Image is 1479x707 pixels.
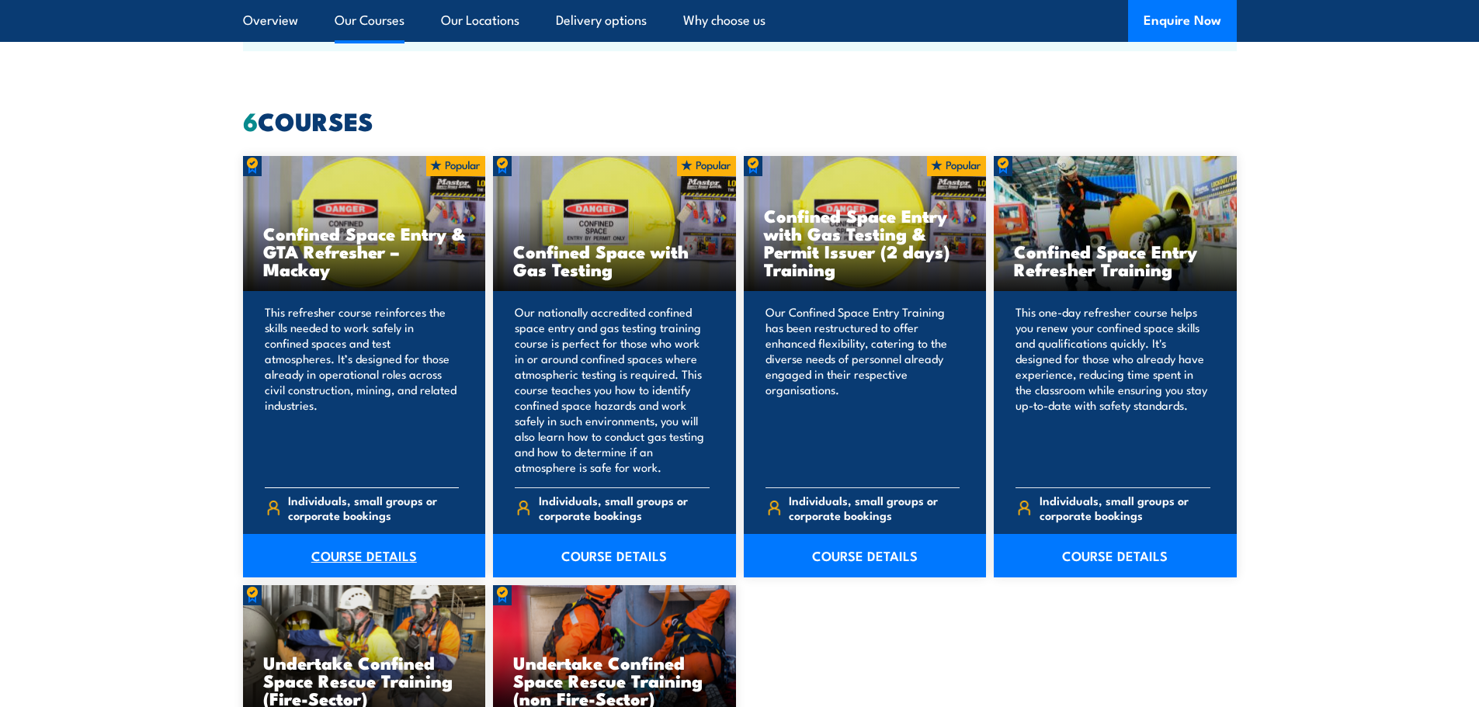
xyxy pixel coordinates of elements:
a: COURSE DETAILS [994,534,1237,577]
span: Individuals, small groups or corporate bookings [1040,493,1210,522]
p: Our nationally accredited confined space entry and gas testing training course is perfect for tho... [515,304,710,475]
p: Our Confined Space Entry Training has been restructured to offer enhanced flexibility, catering t... [766,304,960,475]
strong: 6 [243,101,258,140]
h2: COURSES [243,109,1237,131]
p: This one-day refresher course helps you renew your confined space skills and qualifications quick... [1016,304,1210,475]
p: This refresher course reinforces the skills needed to work safely in confined spaces and test atm... [265,304,460,475]
h3: Confined Space Entry Refresher Training [1014,242,1217,278]
span: Individuals, small groups or corporate bookings [288,493,459,522]
h3: Confined Space Entry & GTA Refresher – Mackay [263,224,466,278]
span: Individuals, small groups or corporate bookings [539,493,710,522]
a: COURSE DETAILS [493,534,736,577]
a: COURSE DETAILS [243,534,486,577]
span: Individuals, small groups or corporate bookings [789,493,960,522]
h3: Confined Space with Gas Testing [513,242,716,278]
h3: Undertake Confined Space Rescue Training (non Fire-Sector) [513,653,716,707]
a: COURSE DETAILS [744,534,987,577]
h3: Undertake Confined Space Rescue Training (Fire-Sector) [263,653,466,707]
h3: Confined Space Entry with Gas Testing & Permit Issuer (2 days) Training [764,206,967,278]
